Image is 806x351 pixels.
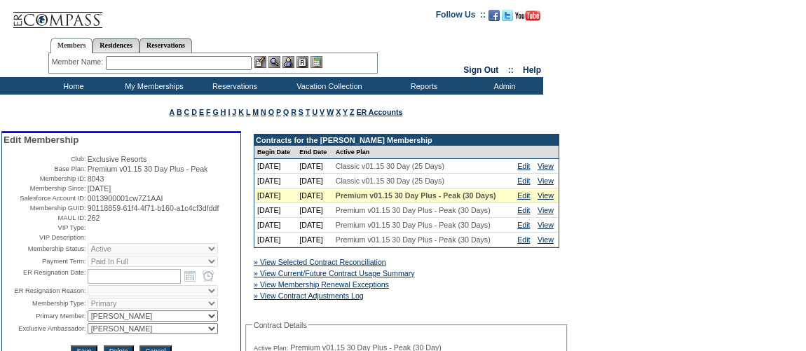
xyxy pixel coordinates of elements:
a: C [184,108,190,116]
a: Edit [517,162,530,170]
td: Admin [463,77,543,95]
td: MAUL ID: [4,214,86,222]
td: Reservations [193,77,273,95]
td: VIP Description: [4,233,86,242]
a: ER Accounts [356,108,402,116]
a: Edit [517,235,530,244]
a: B [177,108,182,116]
a: Residences [93,38,139,53]
td: End Date [296,146,333,159]
span: Premium v01.15 30 Day Plus - Peak [88,165,208,173]
span: Premium v01.15 30 Day Plus - Peak (30 Days) [336,221,491,229]
a: Y [343,108,348,116]
a: T [306,108,310,116]
a: I [228,108,230,116]
td: Active Plan [333,146,514,159]
img: Reservations [296,56,308,68]
td: Membership Since: [4,184,86,193]
a: Sign Out [463,65,498,75]
td: Contracts for the [PERSON_NAME] Membership [254,135,559,146]
td: ER Resignation Reason: [4,285,86,296]
td: [DATE] [254,233,296,247]
td: [DATE] [296,233,333,247]
span: Premium v01.15 30 Day Plus - Peak (30 Days) [336,206,491,214]
td: ER Resignation Date: [4,268,86,284]
a: F [206,108,211,116]
a: View [538,177,554,185]
td: [DATE] [296,218,333,233]
td: [DATE] [254,218,296,233]
td: Membership GUID: [4,204,86,212]
a: » View Contract Adjustments Log [254,291,364,300]
a: H [221,108,226,116]
a: » View Current/Future Contract Usage Summary [254,269,415,277]
td: Membership Status: [4,243,86,254]
span: 8043 [88,174,104,183]
a: View [538,235,554,244]
a: Edit [517,206,530,214]
img: b_edit.gif [254,56,266,68]
td: Club: [4,155,86,163]
a: Subscribe to our YouTube Channel [515,14,540,22]
a: » View Membership Renewal Exceptions [254,280,389,289]
a: » View Selected Contract Reconciliation [254,258,386,266]
td: Membership ID: [4,174,86,183]
td: Salesforce Account ID: [4,194,86,202]
a: Edit [517,221,530,229]
a: A [170,108,175,116]
a: View [538,191,554,200]
td: [DATE] [296,159,333,174]
span: 262 [88,214,100,222]
td: Begin Date [254,146,296,159]
span: 0013900001cw7Z1AAI [88,194,163,202]
img: Impersonate [282,56,294,68]
a: Q [283,108,289,116]
a: G [212,108,218,116]
a: X [336,108,341,116]
a: View [538,221,554,229]
a: O [268,108,274,116]
a: W [327,108,334,116]
span: 90118859-61f4-4f71-b160-a1c4cf3dfddf [88,204,219,212]
td: Primary Member: [4,310,86,322]
td: Vacation Collection [273,77,382,95]
td: [DATE] [296,203,333,218]
a: Z [350,108,355,116]
a: L [246,108,250,116]
a: S [299,108,303,116]
td: Payment Term: [4,256,86,267]
legend: Contract Details [252,321,308,329]
a: E [199,108,204,116]
td: [DATE] [254,159,296,174]
a: Members [50,38,93,53]
a: Reservations [139,38,192,53]
div: Member Name: [52,56,106,68]
a: R [291,108,296,116]
img: b_calculator.gif [310,56,322,68]
a: V [320,108,325,116]
span: Classic v01.15 30 Day (25 Days) [336,177,444,185]
a: Open the calendar popup. [182,268,198,284]
span: Classic v01.15 30 Day (25 Days) [336,162,444,170]
td: [DATE] [254,203,296,218]
a: P [276,108,281,116]
span: :: [508,65,514,75]
a: Edit [517,177,530,185]
td: Follow Us :: [436,8,486,25]
td: VIP Type: [4,223,86,232]
td: Membership Type: [4,298,86,309]
td: [DATE] [296,174,333,188]
td: Reports [382,77,463,95]
a: Open the time view popup. [200,268,216,284]
td: [DATE] [296,188,333,203]
a: Help [523,65,541,75]
a: U [312,108,317,116]
td: Base Plan: [4,165,86,173]
img: Subscribe to our YouTube Channel [515,11,540,21]
img: Follow us on Twitter [502,10,513,21]
a: J [232,108,236,116]
a: View [538,162,554,170]
span: Exclusive Resorts [88,155,147,163]
a: M [252,108,259,116]
a: Become our fan on Facebook [489,14,500,22]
